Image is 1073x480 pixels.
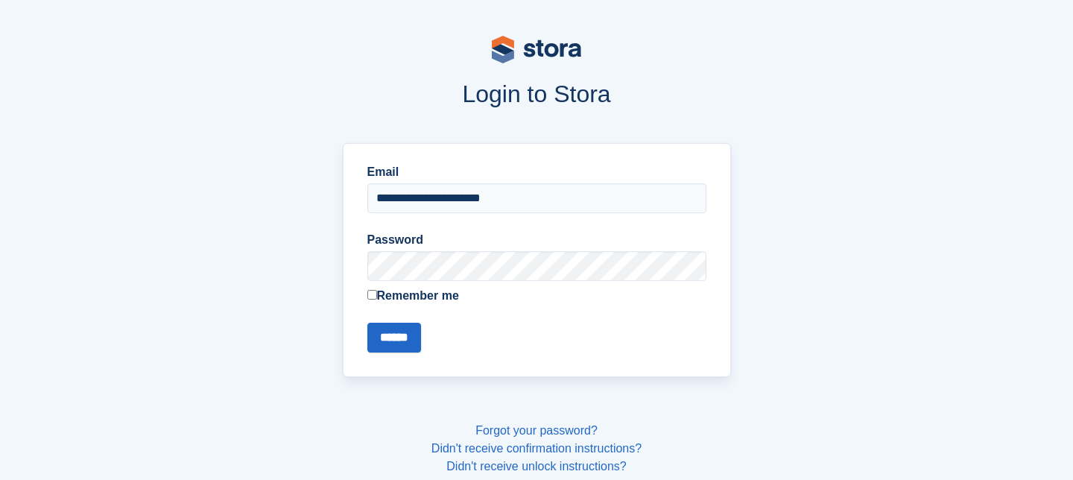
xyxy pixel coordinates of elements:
img: stora-logo-53a41332b3708ae10de48c4981b4e9114cc0af31d8433b30ea865607fb682f29.svg [492,36,581,63]
label: Password [367,231,706,249]
label: Email [367,163,706,181]
input: Remember me [367,290,377,300]
label: Remember me [367,287,706,305]
a: Didn't receive unlock instructions? [446,460,626,473]
a: Didn't receive confirmation instructions? [431,442,642,455]
h1: Login to Stora [58,80,1015,107]
a: Forgot your password? [475,424,598,437]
